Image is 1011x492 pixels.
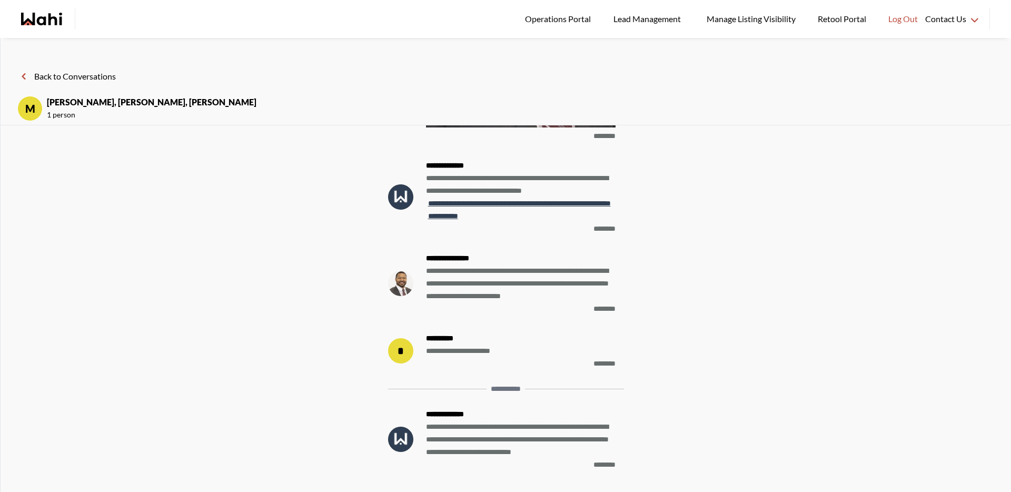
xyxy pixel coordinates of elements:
span: Manage Listing Visibility [703,12,799,26]
strong: [PERSON_NAME], [PERSON_NAME], [PERSON_NAME] [47,96,256,109]
span: Operations Portal [525,12,594,26]
div: M [17,96,43,121]
span: 1 person [47,109,256,121]
button: Back to Conversations [17,70,116,83]
span: Retool Portal [818,12,869,26]
a: Wahi homepage [21,13,62,25]
span: Log Out [888,12,918,26]
span: Lead Management [613,12,685,26]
